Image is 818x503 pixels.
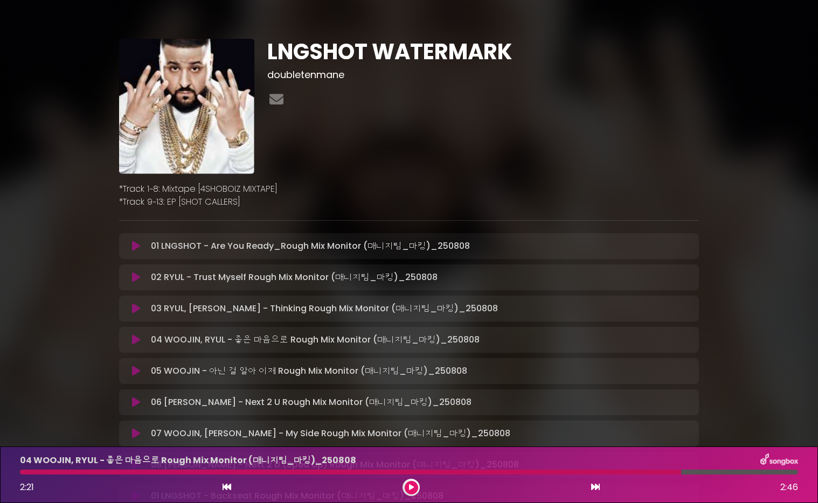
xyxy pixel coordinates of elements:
p: 03 RYUL, [PERSON_NAME] - Thinking Rough Mix Monitor (매니지팀_마킹)_250808 [151,302,498,315]
p: *Track 1~8: Mixtape [4SHOBOIZ MIXTAPE] [119,183,699,195]
p: 02 RYUL - Trust Myself Rough Mix Monitor (매니지팀_마킹)_250808 [151,271,438,284]
h1: LNGSHOT WATERMARK [267,39,699,65]
img: NkONmQqGQfeht5SWBIpg [119,39,254,174]
p: 04 WOOJIN, RYUL - 좋은 마음으로 Rough Mix Monitor (매니지팀_마킹)_250808 [151,333,480,346]
p: 06 [PERSON_NAME] - Next 2 U Rough Mix Monitor (매니지팀_마킹)_250808 [151,396,472,409]
p: 04 WOOJIN, RYUL - 좋은 마음으로 Rough Mix Monitor (매니지팀_마킹)_250808 [20,454,356,467]
p: 01 LNGSHOT - Are You Ready_Rough Mix Monitor (매니지팀_마킹)_250808 [151,240,470,253]
span: 2:46 [780,481,798,494]
p: 07 WOOJIN, [PERSON_NAME] - My Side Rough Mix Monitor (매니지팀_마킹)_250808 [151,427,510,440]
p: 05 WOOJIN - 아닌 걸 알아 이제 Rough Mix Monitor (매니지팀_마킹)_250808 [151,365,467,378]
span: 2:21 [20,481,34,493]
img: songbox-logo-white.png [760,453,798,467]
h3: doubletenmane [267,69,699,81]
p: *Track 9~13: EP [SHOT CALLERS] [119,195,699,208]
